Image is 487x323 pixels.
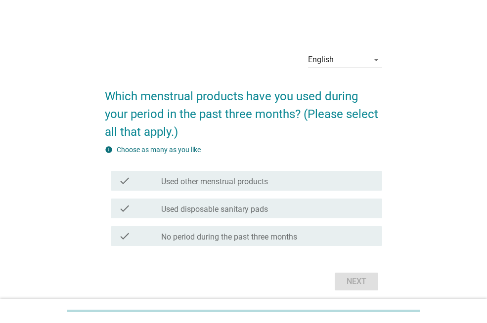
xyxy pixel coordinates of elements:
[117,146,201,154] label: Choose as many as you like
[105,78,382,141] h2: Which menstrual products have you used during your period in the past three months? (Please selec...
[161,204,268,214] label: Used disposable sanitary pads
[308,55,334,64] div: English
[119,202,131,214] i: check
[119,175,131,187] i: check
[370,54,382,66] i: arrow_drop_down
[119,230,131,242] i: check
[105,146,113,154] i: info
[161,177,268,187] label: Used other menstrual products
[161,232,297,242] label: No period during the past three months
